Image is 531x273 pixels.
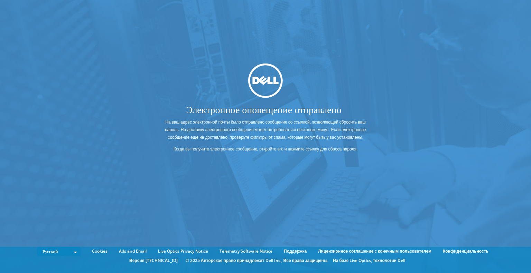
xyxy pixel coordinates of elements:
[159,118,372,141] p: На ваш адрес электронной почты было отправлено сообщение со ссылкой, позволяющей сбросить ваш пар...
[438,247,494,255] a: Конфиденциальность
[279,247,312,255] a: Поддержка
[182,257,332,264] li: © 2025 Авторское право принадлежит Dell Inc., Все права защищены.
[333,257,405,264] li: На базе Live Optics, технологии Dell
[126,257,181,264] li: Версия [TECHNICAL_ID]
[133,105,395,114] h1: Электронное оповещение отправлено
[159,145,372,153] p: Когда вы получите электронное сообщение, откройте его и нажмите ссылку для сброса пароля.
[248,64,283,98] img: dell_svg_logo.svg
[214,247,278,255] a: Telemetry Software Notice
[87,247,113,255] a: Cookies
[313,247,437,255] a: Лицензионное соглашение с конечным пользователем
[153,247,213,255] a: Live Optics Privacy Notice
[114,247,152,255] a: Ads and Email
